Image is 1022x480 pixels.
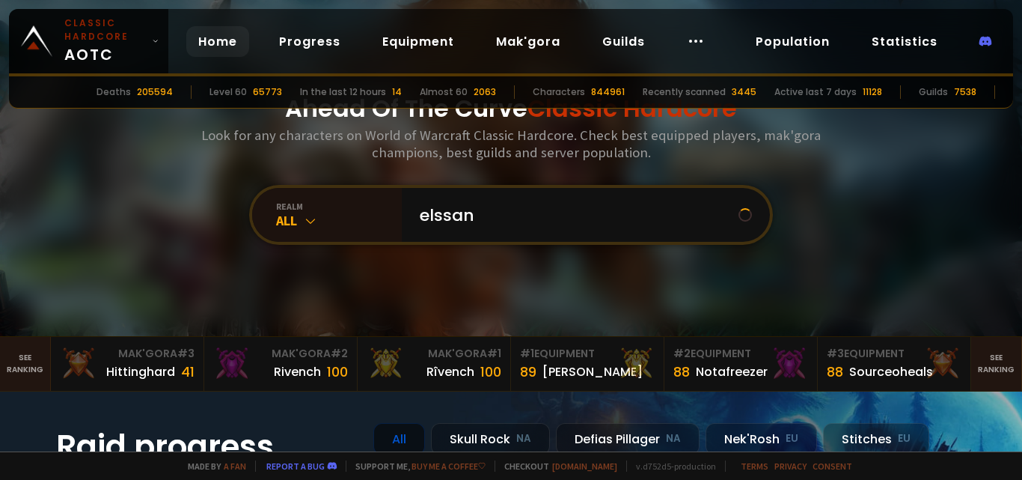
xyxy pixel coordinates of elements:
[533,85,585,99] div: Characters
[744,26,842,57] a: Population
[253,85,282,99] div: 65773
[827,346,961,362] div: Equipment
[827,362,843,382] div: 88
[673,346,691,361] span: # 2
[276,201,402,212] div: realm
[520,346,655,362] div: Equipment
[474,85,496,99] div: 2063
[181,362,195,382] div: 41
[954,85,976,99] div: 7538
[179,461,246,472] span: Made by
[664,337,818,391] a: #2Equipment88Notafreezer
[411,188,738,242] input: Search a character...
[346,461,486,472] span: Support me,
[863,85,882,99] div: 11128
[392,85,402,99] div: 14
[849,362,933,381] div: Sourceoheals
[813,461,852,472] a: Consent
[673,346,808,362] div: Equipment
[732,85,756,99] div: 3445
[56,423,355,470] h1: Raid progress
[823,423,929,455] div: Stitches
[511,337,664,391] a: #1Equipment89[PERSON_NAME]
[643,85,726,99] div: Recently scanned
[590,26,657,57] a: Guilds
[64,16,146,66] span: AOTC
[786,431,798,446] small: EU
[51,337,204,391] a: Mak'Gora#3Hittinghard41
[898,431,911,446] small: EU
[285,91,737,127] h1: Ahead Of The Curve
[137,85,173,99] div: 205594
[741,461,768,472] a: Terms
[431,423,550,455] div: Skull Rock
[860,26,949,57] a: Statistics
[373,423,425,455] div: All
[213,346,348,362] div: Mak'Gora
[60,346,195,362] div: Mak'Gora
[276,212,402,229] div: All
[919,85,948,99] div: Guilds
[97,85,131,99] div: Deaths
[411,461,486,472] a: Buy me a coffee
[224,461,246,472] a: a fan
[358,337,511,391] a: Mak'Gora#1Rîvench100
[274,362,321,381] div: Rivench
[204,337,358,391] a: Mak'Gora#2Rivench100
[495,461,617,472] span: Checkout
[556,423,700,455] div: Defias Pillager
[426,362,474,381] div: Rîvench
[971,337,1022,391] a: Seeranking
[195,127,827,161] h3: Look for any characters on World of Warcraft Classic Hardcore. Check best equipped players, mak'g...
[487,346,501,361] span: # 1
[827,346,844,361] span: # 3
[696,362,768,381] div: Notafreezer
[327,362,348,382] div: 100
[300,85,386,99] div: In the last 12 hours
[666,431,681,446] small: NA
[209,85,247,99] div: Level 60
[370,26,466,57] a: Equipment
[480,362,501,382] div: 100
[774,461,807,472] a: Privacy
[626,461,716,472] span: v. d752d5 - production
[520,346,534,361] span: # 1
[106,362,175,381] div: Hittinghard
[266,461,325,472] a: Report a bug
[9,9,168,73] a: Classic HardcoreAOTC
[420,85,468,99] div: Almost 60
[706,423,817,455] div: Nek'Rosh
[186,26,249,57] a: Home
[267,26,352,57] a: Progress
[673,362,690,382] div: 88
[367,346,501,362] div: Mak'Gora
[520,362,536,382] div: 89
[516,431,531,446] small: NA
[542,362,643,381] div: [PERSON_NAME]
[818,337,971,391] a: #3Equipment88Sourceoheals
[552,461,617,472] a: [DOMAIN_NAME]
[484,26,572,57] a: Mak'gora
[774,85,857,99] div: Active last 7 days
[591,85,625,99] div: 844961
[331,346,348,361] span: # 2
[64,16,146,43] small: Classic Hardcore
[177,346,195,361] span: # 3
